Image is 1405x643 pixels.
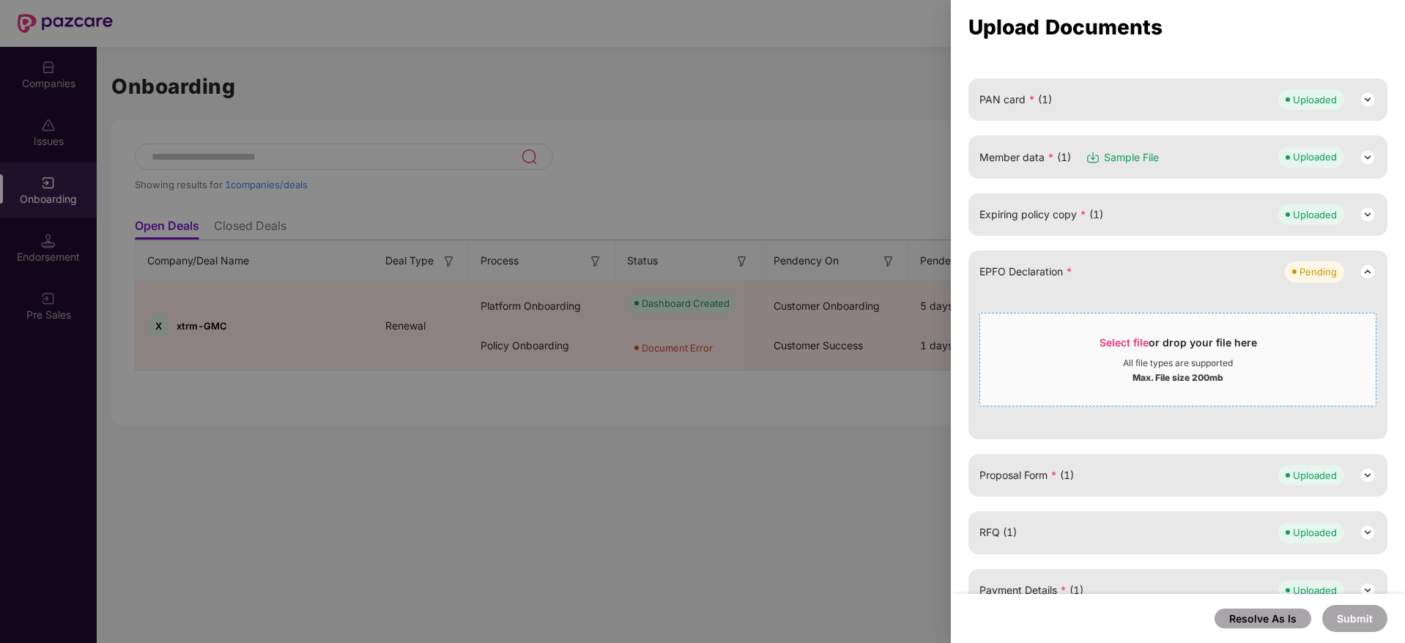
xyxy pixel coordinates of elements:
span: Expiring policy copy (1) [979,207,1103,223]
span: Select file [1100,336,1149,349]
div: Uploaded [1293,525,1337,540]
img: svg+xml;base64,PHN2ZyB3aWR0aD0iMjQiIGhlaWdodD0iMjQiIHZpZXdCb3g9IjAgMCAyNCAyNCIgZmlsbD0ibm9uZSIgeG... [1359,149,1376,166]
span: RFQ (1) [979,524,1017,540]
div: Max. File size 200mb [1132,369,1223,384]
div: or drop your file here [1100,335,1257,357]
span: Payment Details (1) [979,582,1083,598]
img: svg+xml;base64,PHN2ZyB3aWR0aD0iMjQiIGhlaWdodD0iMjQiIHZpZXdCb3g9IjAgMCAyNCAyNCIgZmlsbD0ibm9uZSIgeG... [1359,91,1376,108]
span: Sample File [1104,149,1159,166]
span: Proposal Form (1) [979,467,1074,483]
span: Member data (1) [979,149,1071,166]
span: Select fileor drop your file hereAll file types are supportedMax. File size 200mb [980,324,1376,395]
div: Upload Documents [968,19,1387,35]
div: Uploaded [1293,207,1337,222]
div: All file types are supported [1123,357,1233,369]
div: Uploaded [1293,92,1337,107]
img: svg+xml;base64,PHN2ZyB3aWR0aD0iMjQiIGhlaWdodD0iMjQiIHZpZXdCb3g9IjAgMCAyNCAyNCIgZmlsbD0ibm9uZSIgeG... [1359,263,1376,280]
img: svg+xml;base64,PHN2ZyB3aWR0aD0iMTYiIGhlaWdodD0iMTciIHZpZXdCb3g9IjAgMCAxNiAxNyIgZmlsbD0ibm9uZSIgeG... [1086,150,1100,165]
span: EPFO Declaration [979,264,1072,280]
div: Uploaded [1293,583,1337,598]
div: Pending [1300,264,1337,279]
img: svg+xml;base64,PHN2ZyB3aWR0aD0iMjQiIGhlaWdodD0iMjQiIHZpZXdCb3g9IjAgMCAyNCAyNCIgZmlsbD0ibm9uZSIgeG... [1359,467,1376,484]
span: PAN card (1) [979,92,1052,108]
button: Submit [1322,605,1387,632]
img: svg+xml;base64,PHN2ZyB3aWR0aD0iMjQiIGhlaWdodD0iMjQiIHZpZXdCb3g9IjAgMCAyNCAyNCIgZmlsbD0ibm9uZSIgeG... [1359,524,1376,541]
div: Uploaded [1293,468,1337,483]
img: svg+xml;base64,PHN2ZyB3aWR0aD0iMjQiIGhlaWdodD0iMjQiIHZpZXdCb3g9IjAgMCAyNCAyNCIgZmlsbD0ibm9uZSIgeG... [1359,581,1376,599]
img: svg+xml;base64,PHN2ZyB3aWR0aD0iMjQiIGhlaWdodD0iMjQiIHZpZXdCb3g9IjAgMCAyNCAyNCIgZmlsbD0ibm9uZSIgeG... [1359,206,1376,223]
div: Uploaded [1293,149,1337,164]
button: Resolve As Is [1215,609,1311,628]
